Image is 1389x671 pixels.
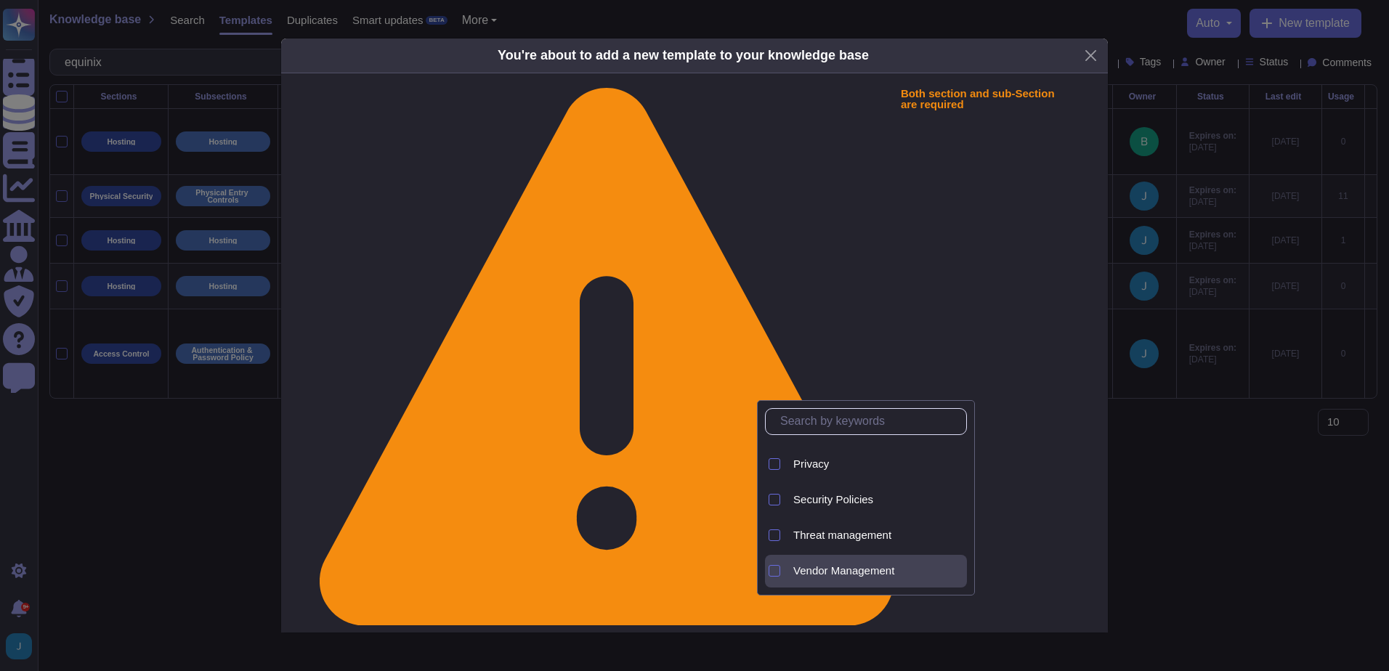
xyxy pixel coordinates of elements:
div: Security Policies [793,493,961,506]
div: Threat management [793,529,961,542]
span: Security Policies [793,493,873,506]
input: Search by keywords [773,409,966,434]
span: Vendor Management [793,564,894,577]
div: Privacy [787,448,967,481]
div: Privacy [793,457,961,471]
div: Vendor Management [793,564,961,577]
div: Vendor Management [787,555,967,587]
div: Security Policies [787,484,967,516]
div: Threat management [787,519,967,552]
span: Privacy [793,457,829,471]
p: Both section and sub-Section are required [901,88,1069,649]
span: Threat management [793,529,891,542]
b: You're about to add a new template to your knowledge base [498,48,869,62]
button: Close [1080,44,1102,67]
